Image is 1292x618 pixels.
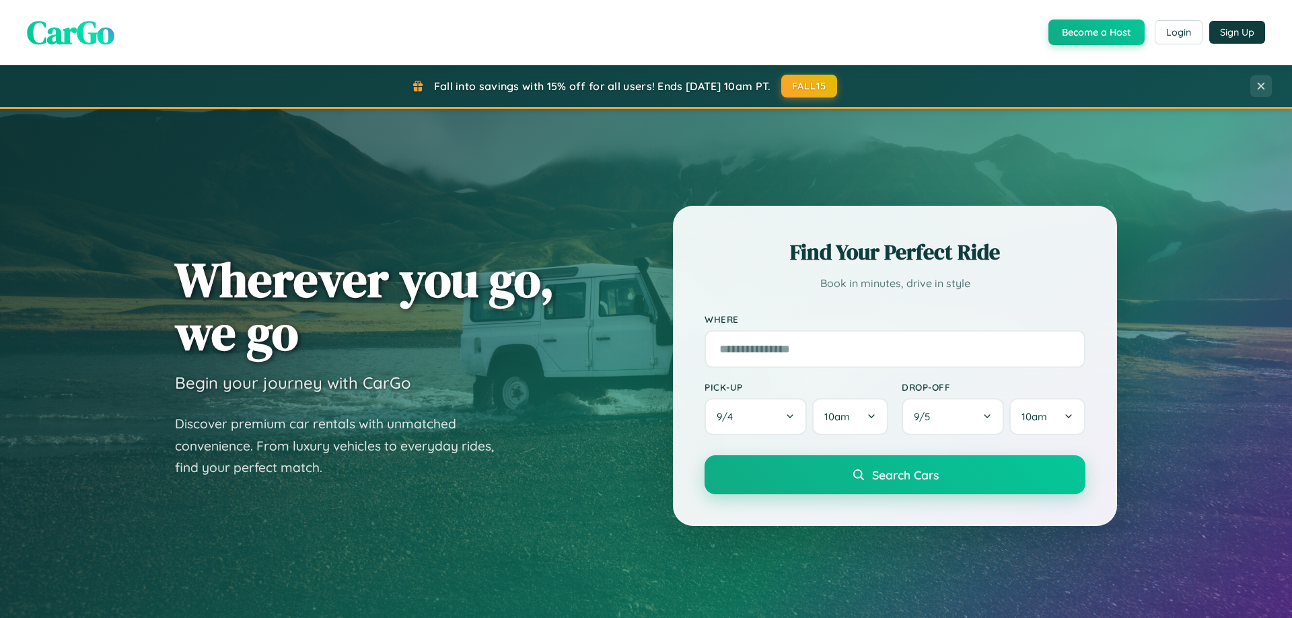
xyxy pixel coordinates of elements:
[872,467,939,482] span: Search Cars
[1048,20,1145,45] button: Become a Host
[175,253,554,359] h1: Wherever you go, we go
[175,373,411,393] h3: Begin your journey with CarGo
[705,381,888,393] label: Pick-up
[705,274,1085,293] p: Book in minutes, drive in style
[812,398,888,435] button: 10am
[824,410,850,423] span: 10am
[914,410,937,423] span: 9 / 5
[27,10,114,54] span: CarGo
[781,75,838,98] button: FALL15
[705,237,1085,267] h2: Find Your Perfect Ride
[902,398,1004,435] button: 9/5
[705,313,1085,325] label: Where
[1009,398,1085,435] button: 10am
[705,455,1085,494] button: Search Cars
[1021,410,1047,423] span: 10am
[717,410,740,423] span: 9 / 4
[434,79,771,93] span: Fall into savings with 15% off for all users! Ends [DATE] 10am PT.
[902,381,1085,393] label: Drop-off
[705,398,807,435] button: 9/4
[1155,20,1203,44] button: Login
[175,413,511,479] p: Discover premium car rentals with unmatched convenience. From luxury vehicles to everyday rides, ...
[1209,21,1265,44] button: Sign Up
